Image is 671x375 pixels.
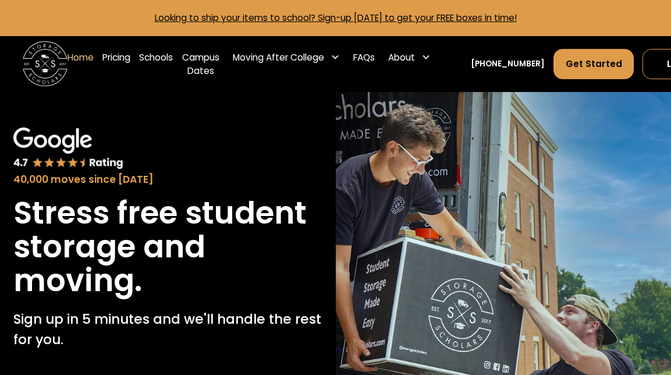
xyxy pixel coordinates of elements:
[13,196,322,298] h1: Stress free student storage and moving.
[384,41,435,73] div: About
[155,12,517,24] a: Looking to ship your items to school? Sign-up [DATE] to get your FREE boxes in time!
[139,41,173,86] a: Schools
[102,41,130,86] a: Pricing
[68,41,94,86] a: Home
[182,41,219,86] a: Campus Dates
[233,51,324,64] div: Moving After College
[23,41,68,86] img: Storage Scholars main logo
[553,49,634,79] a: Get Started
[228,41,344,73] div: Moving After College
[353,41,375,86] a: FAQs
[13,172,322,187] div: 40,000 moves since [DATE]
[388,51,415,64] div: About
[471,58,545,70] a: [PHONE_NUMBER]
[23,41,68,86] a: home
[13,128,123,169] img: Google 4.7 star rating
[13,309,322,349] p: Sign up in 5 minutes and we'll handle the rest for you.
